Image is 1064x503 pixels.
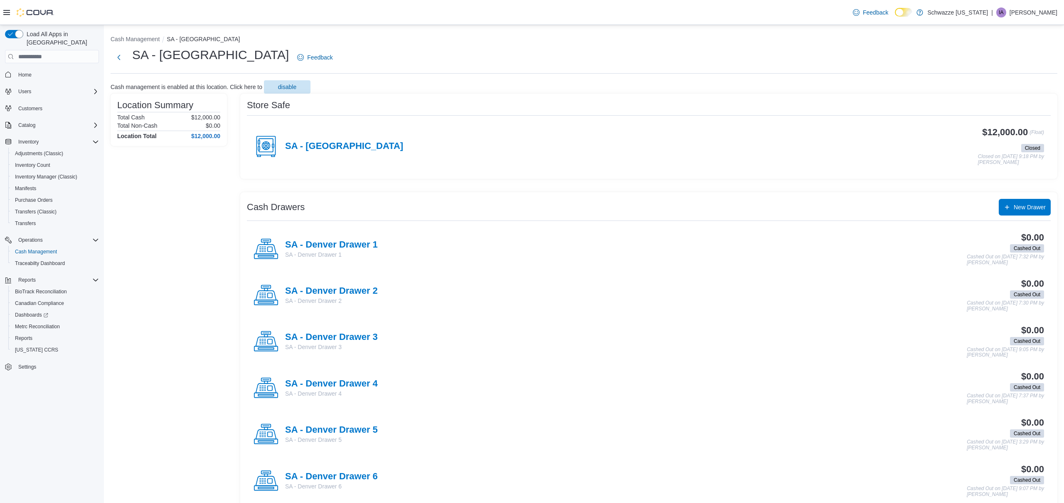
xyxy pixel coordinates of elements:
button: Catalog [15,120,39,130]
h4: SA - Denver Drawer 6 [285,471,378,482]
p: | [991,7,993,17]
h4: SA - Denver Drawer 4 [285,379,378,389]
button: Catalog [2,119,102,131]
button: Operations [2,234,102,246]
a: [US_STATE] CCRS [12,345,62,355]
p: Closed on [DATE] 9:18 PM by [PERSON_NAME] [978,154,1044,165]
button: Customers [2,102,102,114]
p: SA - Denver Drawer 2 [285,297,378,305]
span: New Drawer [1014,203,1046,211]
span: Purchase Orders [12,195,99,205]
h4: Location Total [117,133,157,139]
button: Inventory Count [8,159,102,171]
button: Users [2,86,102,97]
span: [US_STATE] CCRS [15,347,58,353]
input: Dark Mode [895,8,912,17]
h4: $12,000.00 [191,133,220,139]
h3: $0.00 [1021,325,1044,335]
p: SA - Denver Drawer 6 [285,482,378,491]
a: Adjustments (Classic) [12,149,66,159]
p: SA - Denver Drawer 5 [285,436,378,444]
button: Inventory [15,137,42,147]
span: Operations [18,237,43,243]
span: Transfers (Classic) [12,207,99,217]
button: Next [111,49,127,66]
button: Adjustments (Classic) [8,148,102,159]
button: Home [2,68,102,80]
span: Transfers (Classic) [15,208,57,215]
a: Reports [12,333,36,343]
p: Cash management is enabled at this location. Click here to [111,84,262,90]
span: Cash Management [15,248,57,255]
p: $0.00 [206,122,220,129]
span: Traceabilty Dashboard [15,260,65,267]
span: Feedback [863,8,888,17]
h6: Total Non-Cash [117,122,158,129]
a: Settings [15,362,39,372]
a: Inventory Count [12,160,54,170]
button: Inventory Manager (Classic) [8,171,102,183]
span: Closed [1021,144,1044,152]
button: Canadian Compliance [8,297,102,309]
h4: SA - Denver Drawer 2 [285,286,378,297]
h3: $0.00 [1021,233,1044,243]
a: Manifests [12,183,39,193]
button: Reports [2,274,102,286]
span: Inventory Count [12,160,99,170]
button: Users [15,87,34,97]
span: Adjustments (Classic) [12,149,99,159]
button: BioTrack Reconciliation [8,286,102,297]
span: Cashed Out [1014,245,1040,252]
h4: SA - Denver Drawer 1 [285,240,378,250]
span: Canadian Compliance [12,298,99,308]
h3: Store Safe [247,100,290,110]
span: Purchase Orders [15,197,53,203]
span: Cashed Out [1014,476,1040,484]
span: Reports [18,277,36,283]
div: Isaac Atencio [996,7,1006,17]
span: Cashed Out [1010,383,1044,391]
a: Transfers [12,218,39,228]
button: Cash Management [8,246,102,258]
span: Inventory Manager (Classic) [12,172,99,182]
h4: SA - [GEOGRAPHIC_DATA] [285,141,403,152]
span: Dashboards [12,310,99,320]
span: Metrc Reconciliation [15,323,60,330]
a: Customers [15,104,46,114]
button: Traceabilty Dashboard [8,258,102,269]
span: Settings [18,364,36,370]
h3: $0.00 [1021,372,1044,382]
span: Reports [15,335,32,342]
p: SA - Denver Drawer 4 [285,389,378,398]
p: Schwazze [US_STATE] [927,7,988,17]
p: Cashed Out on [DATE] 9:07 PM by [PERSON_NAME] [967,486,1044,497]
button: Settings [2,361,102,373]
p: SA - Denver Drawer 3 [285,343,378,351]
h3: $0.00 [1021,279,1044,289]
button: Operations [15,235,46,245]
span: Users [18,88,31,95]
span: Home [15,69,99,79]
nav: An example of EuiBreadcrumbs [111,35,1057,45]
span: Catalog [15,120,99,130]
span: Settings [15,362,99,372]
button: Cash Management [111,36,160,42]
span: Transfers [12,218,99,228]
h3: Location Summary [117,100,193,110]
span: Manifests [15,185,36,192]
a: Metrc Reconciliation [12,322,63,332]
span: Cashed Out [1014,430,1040,437]
span: Customers [18,105,42,112]
a: Home [15,70,35,80]
span: Feedback [307,53,332,62]
span: Inventory Manager (Classic) [15,173,77,180]
span: BioTrack Reconciliation [15,288,67,295]
h1: SA - [GEOGRAPHIC_DATA] [132,47,289,63]
h3: $0.00 [1021,464,1044,474]
a: Cash Management [12,247,60,257]
span: Home [18,72,32,78]
span: Load All Apps in [GEOGRAPHIC_DATA] [23,30,99,47]
button: Purchase Orders [8,194,102,206]
span: Canadian Compliance [15,300,64,307]
span: Cash Management [12,247,99,257]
